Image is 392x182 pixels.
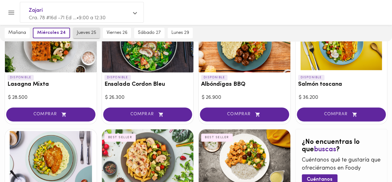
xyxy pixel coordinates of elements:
button: Menu [4,5,19,20]
button: lunes 29 [168,28,193,38]
button: sábado 27 [134,28,165,38]
span: buscas [314,146,336,153]
iframe: Messagebird Livechat Widget [356,146,386,176]
h2: ¿No encuentras lo que ? [302,139,381,153]
h3: Albóndigas BBQ [201,81,288,88]
p: Cuéntanos qué te gustaría que ofreciéramos en Foody [302,157,381,172]
span: miércoles 24 [37,30,66,36]
span: Zajari [29,7,129,15]
div: $ 26.300 [105,94,191,101]
div: BEST SELLER [104,134,136,142]
div: Lasagna Mixta [5,13,97,72]
button: mañana [5,28,30,38]
p: DISPONIBLE [7,75,34,80]
span: COMPRAR [14,112,88,117]
h3: Lasagna Mixta [7,81,94,88]
div: Albóndigas BBQ [199,13,290,72]
h3: Ensalada Cordon Bleu [104,81,191,88]
p: DISPONIBLE [104,75,131,80]
button: miércoles 24 [33,28,70,38]
span: COMPRAR [305,112,378,117]
span: sábado 27 [138,30,161,36]
span: lunes 29 [171,30,189,36]
div: BEST SELLER [201,134,233,142]
h3: Salmón toscana [298,81,385,88]
div: Salmón toscana [296,13,387,72]
div: $ 36.200 [299,94,384,101]
p: DISPONIBLE [201,75,227,80]
button: viernes 26 [103,28,131,38]
span: jueves 25 [77,30,96,36]
div: $ 26.900 [202,94,287,101]
span: COMPRAR [208,112,281,117]
div: Ensalada Cordon Bleu [102,13,194,72]
button: COMPRAR [200,107,289,121]
span: Cra. 78 #16d -71 Ed ... • 9:00 a 12:30 [29,16,106,20]
div: $ 28.500 [8,94,94,101]
button: jueves 25 [73,28,100,38]
p: DISPONIBLE [298,75,324,80]
button: COMPRAR [103,107,192,121]
button: COMPRAR [6,107,95,121]
button: COMPRAR [297,107,386,121]
span: mañana [8,30,26,36]
span: viernes 26 [107,30,127,36]
span: COMPRAR [111,112,185,117]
